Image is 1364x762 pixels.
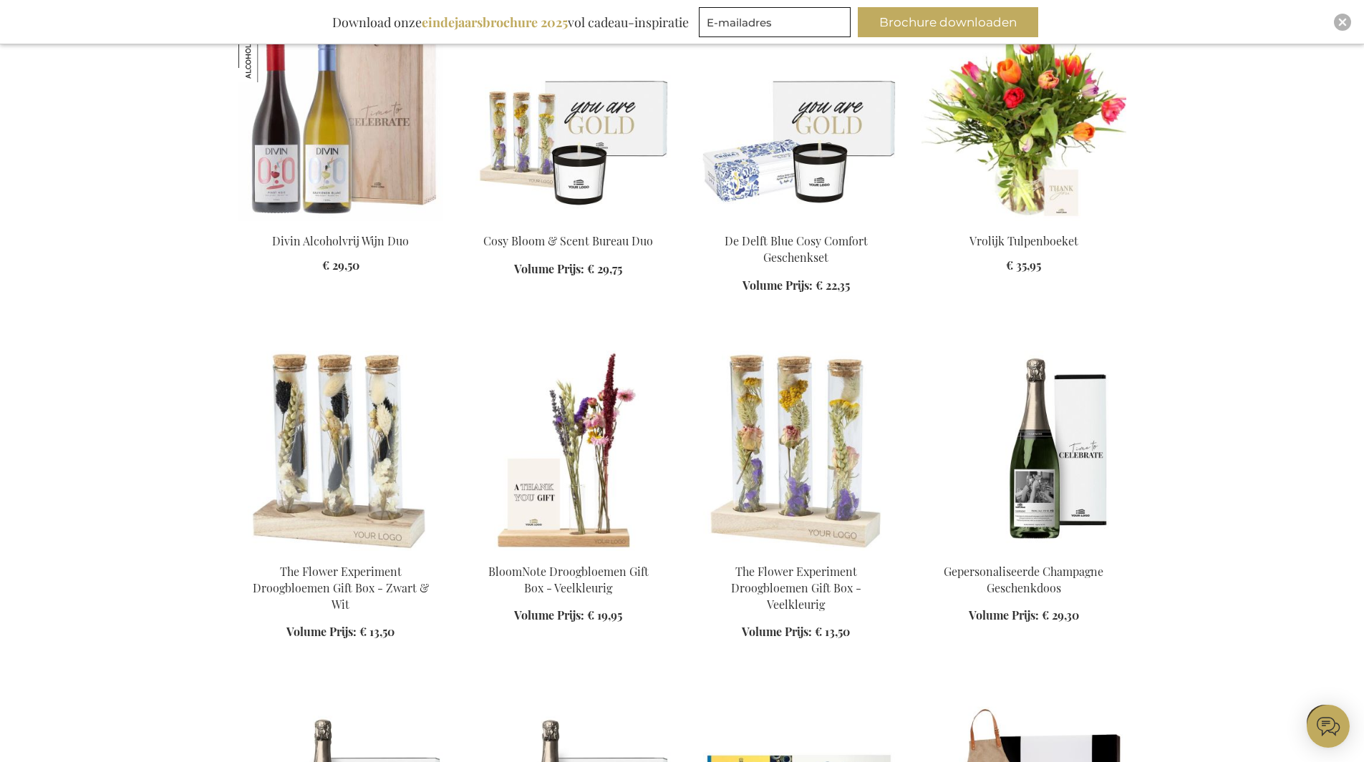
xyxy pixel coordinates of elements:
a: Volume Prijs: € 29,75 [514,261,622,278]
a: Volume Prijs: € 19,95 [514,607,622,624]
img: The Flower Experiment Gift Box - Black & White [238,351,443,551]
a: Volume Prijs: € 13,50 [742,624,850,640]
a: Volume Prijs: € 29,30 [969,607,1079,624]
span: € 13,50 [815,624,850,639]
span: € 19,95 [587,607,622,622]
a: The Flower Experiment Droogbloemen Gift Box - Veelkleurig [731,564,861,612]
a: Gepersonaliseerde Champagne Geschenkdoos [922,545,1126,559]
img: Divin Non-Alcoholic Wine Duo [238,21,443,221]
a: Divin Alcoholvrij Wijn Duo [272,233,409,248]
span: Volume Prijs: [514,607,584,622]
form: marketing offers and promotions [699,7,855,41]
a: Gepersonaliseerde Champagne Geschenkdoos [944,564,1103,595]
img: Close [1338,18,1347,26]
a: Divin Non-Alcoholic Wine Duo Divin Alcoholvrij Wijn Duo [238,215,443,229]
a: The Bloom & Scent Cosy Desk Duo [466,215,671,229]
span: Volume Prijs: [742,624,812,639]
a: The Flower Experiment Gift Box - Black & White [238,545,443,559]
iframe: belco-activator-frame [1307,705,1350,748]
a: BloomNote Gift Box - Multicolor [466,545,671,559]
span: Volume Prijs: [743,278,813,293]
img: The Bloom & Scent Cosy Desk Duo [466,21,671,221]
div: Download onze vol cadeau-inspiratie [326,7,695,37]
span: € 22,35 [816,278,850,293]
img: Cheerful Tulip Flower Bouquet [922,21,1126,221]
img: Gepersonaliseerde Champagne Geschenkdoos [922,351,1126,551]
span: Volume Prijs: [514,261,584,276]
a: Volume Prijs: € 13,50 [286,624,395,640]
span: € 29,30 [1042,607,1079,622]
a: Volume Prijs: € 22,35 [743,278,850,294]
span: € 29,50 [322,258,359,273]
a: BloomNote Droogbloemen Gift Box - Veelkleurig [488,564,649,595]
a: The Flower Experiment Droogbloemen Gift Box - Zwart & Wit [253,564,429,612]
img: Delft's Cosy Comfort Gift Set [694,21,899,221]
button: Brochure downloaden [858,7,1038,37]
a: Delft's Cosy Comfort Gift Set [694,215,899,229]
a: The Flower Experiment Gift Box - Multi [694,545,899,559]
span: € 35,95 [1006,258,1041,273]
span: € 29,75 [587,261,622,276]
div: Close [1334,14,1351,31]
span: Volume Prijs: [286,624,357,639]
span: € 13,50 [359,624,395,639]
span: Volume Prijs: [969,607,1039,622]
a: Cheerful Tulip Flower Bouquet [922,215,1126,229]
img: BloomNote Gift Box - Multicolor [466,351,671,551]
a: Vrolijk Tulpenboeket [969,233,1078,248]
img: The Flower Experiment Gift Box - Multi [694,351,899,551]
b: eindejaarsbrochure 2025 [422,14,568,31]
a: De Delft Blue Cosy Comfort Geschenkset [725,233,868,265]
a: Cosy Bloom & Scent Bureau Duo [483,233,653,248]
input: E-mailadres [699,7,851,37]
img: Divin Alcoholvrij Wijn Duo [238,21,300,82]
